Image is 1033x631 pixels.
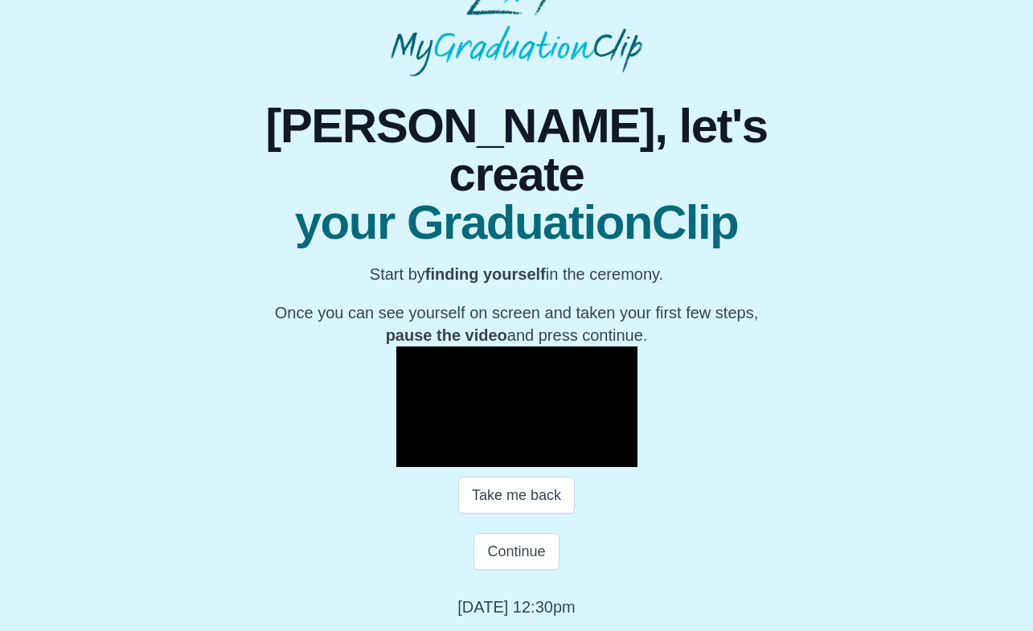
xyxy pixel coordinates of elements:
[473,533,559,570] button: Continue
[258,301,775,346] p: Once you can see yourself on screen and taken your first few steps, and press continue.
[386,326,507,344] b: pause the video
[258,102,775,199] span: [PERSON_NAME], let's create
[396,346,637,467] div: Video Player
[457,596,575,618] p: [DATE] 12:30pm
[458,477,575,514] button: Take me back
[425,265,546,283] b: finding yourself
[258,199,775,247] span: your GraduationClip
[258,263,775,285] p: Start by in the ceremony.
